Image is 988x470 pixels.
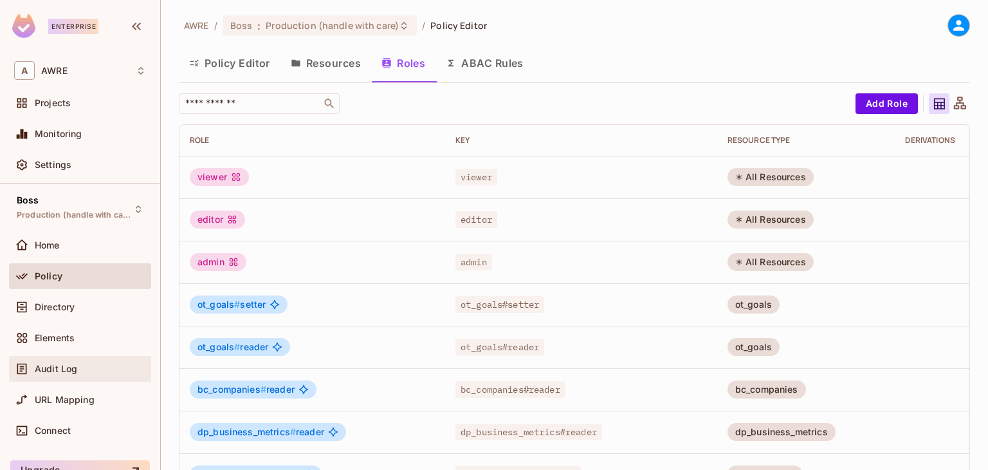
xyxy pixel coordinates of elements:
[455,424,602,440] span: dp_business_metrics#reader
[371,47,435,79] button: Roles
[197,384,266,395] span: bc_companies
[727,338,780,356] div: ot_goals
[230,19,253,32] span: Boss
[35,160,71,170] span: Settings
[455,381,565,398] span: bc_companies#reader
[14,61,35,80] span: A
[190,211,245,229] div: editor
[455,211,497,228] span: editor
[197,342,268,352] span: reader
[727,296,780,314] div: ot_goals
[35,364,77,374] span: Audit Log
[48,19,98,34] div: Enterprise
[190,253,246,271] div: admin
[190,135,435,146] div: Role
[905,135,966,146] div: Derivations
[727,135,885,146] div: RESOURCE TYPE
[234,299,240,310] span: #
[197,384,295,395] span: reader
[435,47,534,79] button: ABAC Rules
[17,210,133,220] span: Production (handle with care)
[455,135,707,146] div: Key
[17,195,39,205] span: Boss
[190,168,249,186] div: viewer
[179,47,280,79] button: Policy Editor
[197,426,296,437] span: dp_business_metrics
[280,47,371,79] button: Resources
[727,423,836,441] div: dp_business_metrics
[266,19,399,32] span: Production (handle with care)
[35,426,71,436] span: Connect
[197,299,240,310] span: ot_goals
[855,93,918,114] button: Add Role
[12,14,35,38] img: SReyMgAAAABJRU5ErkJggg==
[727,381,806,399] div: bc_companies
[197,341,240,352] span: ot_goals
[35,333,75,343] span: Elements
[290,426,296,437] span: #
[727,168,814,186] div: All Resources
[727,253,814,271] div: All Resources
[214,19,217,32] li: /
[35,302,75,312] span: Directory
[455,254,492,270] span: admin
[261,384,266,395] span: #
[430,19,487,32] span: Policy Editor
[422,19,425,32] li: /
[184,19,209,32] span: the active workspace
[455,169,497,185] span: viewer
[727,211,814,229] div: All Resources
[41,66,68,76] span: Workspace: AWRE
[234,341,240,352] span: #
[257,21,261,31] span: :
[35,395,95,405] span: URL Mapping
[35,240,60,250] span: Home
[197,427,324,437] span: reader
[35,98,71,108] span: Projects
[455,339,544,355] span: ot_goals#reader
[35,129,82,139] span: Monitoring
[197,299,266,310] span: setter
[35,271,62,281] span: Policy
[455,296,544,313] span: ot_goals#setter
